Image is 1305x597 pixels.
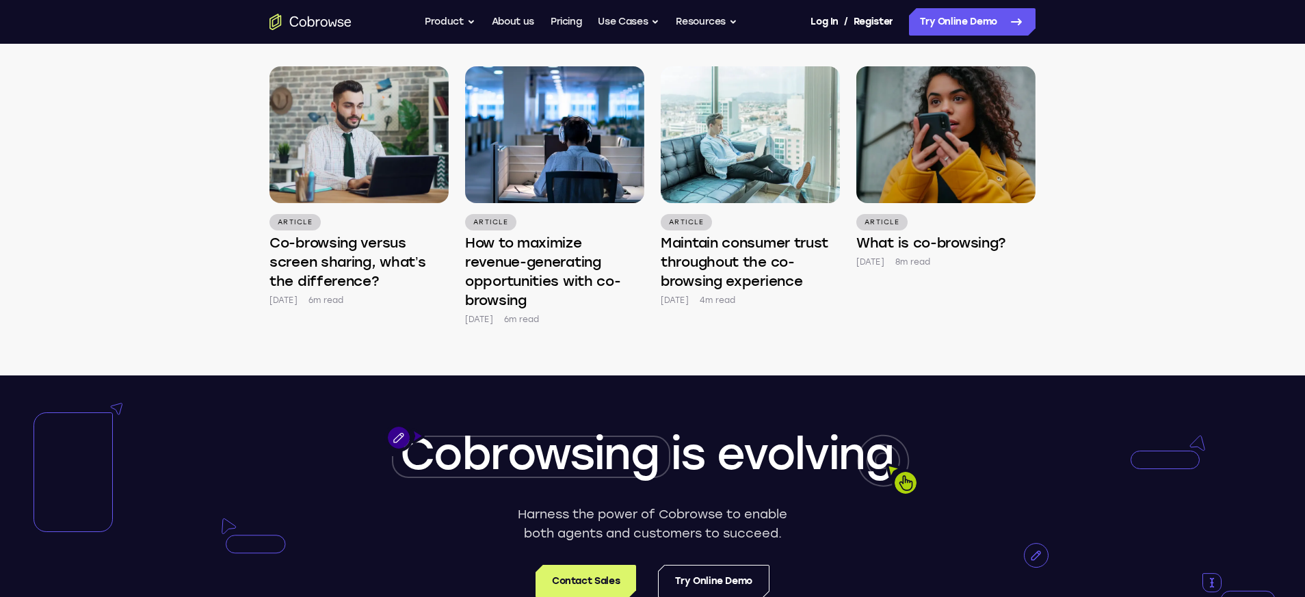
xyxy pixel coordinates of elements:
a: Pricing [551,8,582,36]
button: Resources [676,8,737,36]
button: Use Cases [598,8,659,36]
span: / [844,14,848,30]
p: 4m read [700,293,736,307]
a: Article Maintain consumer trust throughout the co-browsing experience [DATE] 4m read [661,66,840,307]
button: Product [425,8,475,36]
a: Go to the home page [269,14,352,30]
a: About us [492,8,534,36]
a: Article What is co-browsing? [DATE] 8m read [856,66,1036,269]
p: [DATE] [661,293,689,307]
p: [DATE] [465,313,493,326]
a: Article How to maximize revenue-generating opportunities with co-browsing [DATE] 6m read [465,66,644,326]
img: How to maximize revenue-generating opportunities with co-browsing [465,66,644,203]
img: What is co-browsing? [856,66,1036,203]
h4: Maintain consumer trust throughout the co-browsing experience [661,233,840,291]
p: Article [269,214,321,230]
p: 6m read [308,293,344,307]
p: Harness the power of Cobrowse to enable both agents and customers to succeed. [513,505,793,543]
span: Cobrowsing [400,427,659,480]
p: Article [661,214,712,230]
p: 6m read [504,313,540,326]
span: evolving [717,427,893,480]
p: 8m read [895,255,931,269]
h4: What is co-browsing? [856,233,1006,252]
a: Log In [810,8,838,36]
p: Article [856,214,908,230]
img: Co-browsing versus screen sharing, what’s the difference? [269,66,449,203]
h4: Co-browsing versus screen sharing, what’s the difference? [269,233,449,291]
p: [DATE] [269,293,298,307]
h4: How to maximize revenue-generating opportunities with co-browsing [465,233,644,310]
a: Register [854,8,893,36]
img: Maintain consumer trust throughout the co-browsing experience [661,66,840,203]
p: Article [465,214,516,230]
p: [DATE] [856,255,884,269]
a: Try Online Demo [909,8,1036,36]
a: Article Co-browsing versus screen sharing, what’s the difference? [DATE] 6m read [269,66,449,307]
